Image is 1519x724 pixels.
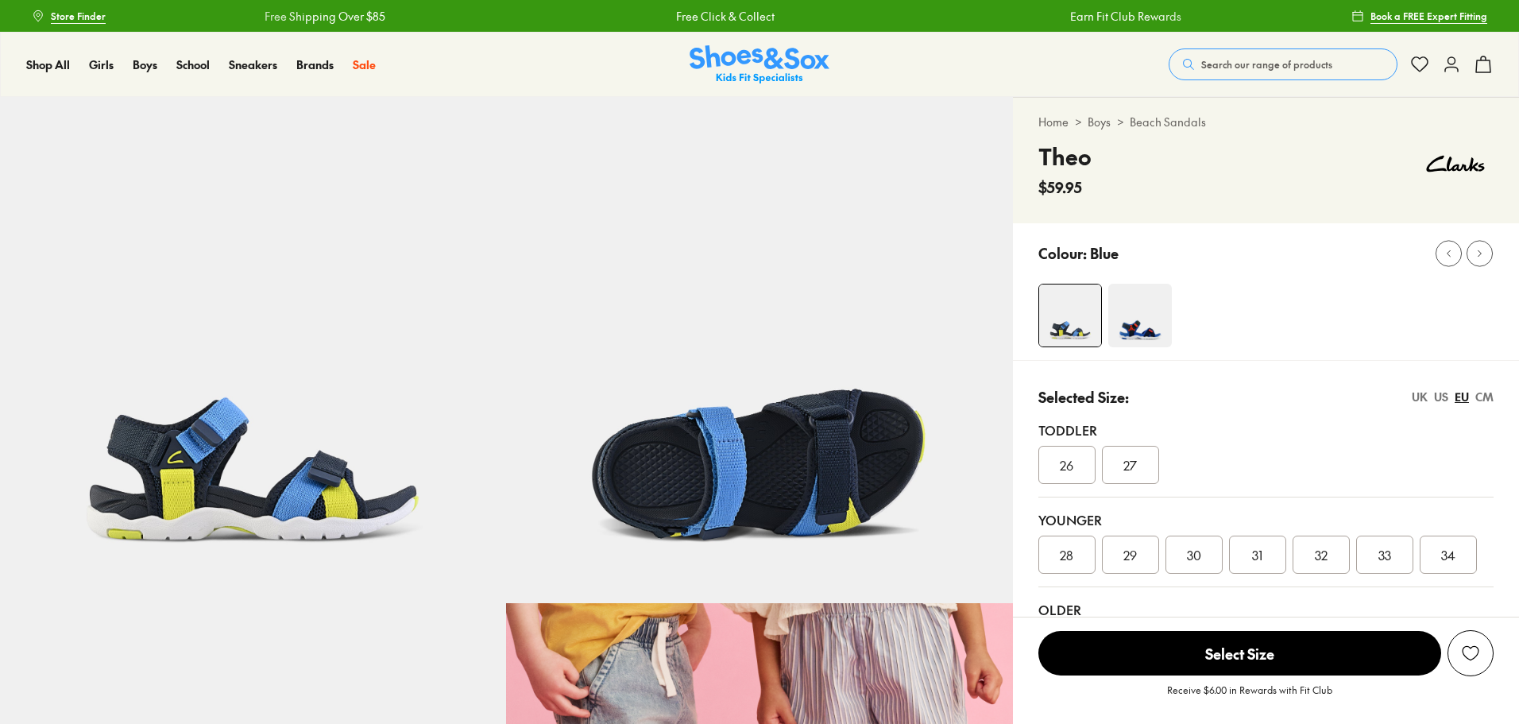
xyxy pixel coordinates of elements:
[1475,389,1494,405] div: CM
[1130,114,1206,130] a: Beach Sandals
[1060,545,1073,564] span: 28
[1434,389,1448,405] div: US
[1378,545,1391,564] span: 33
[133,56,157,73] a: Boys
[1187,545,1201,564] span: 30
[176,56,210,72] span: School
[1455,389,1469,405] div: EU
[229,56,277,72] span: Sneakers
[26,56,70,73] a: Shop All
[263,8,384,25] a: Free Shipping Over $85
[1370,9,1487,23] span: Book a FREE Expert Fitting
[229,56,277,73] a: Sneakers
[1123,545,1137,564] span: 29
[1123,455,1137,474] span: 27
[506,97,1012,603] img: 8-554540_1
[32,2,106,30] a: Store Finder
[1038,140,1092,173] h4: Theo
[1038,420,1494,439] div: Toddler
[1038,510,1494,529] div: Younger
[1038,176,1082,198] span: $59.95
[133,56,157,72] span: Boys
[176,56,210,73] a: School
[89,56,114,73] a: Girls
[1351,2,1487,30] a: Book a FREE Expert Fitting
[1412,389,1428,405] div: UK
[1447,630,1494,676] button: Add to Wishlist
[1038,630,1441,676] button: Select Size
[1060,455,1073,474] span: 26
[89,56,114,72] span: Girls
[51,9,106,23] span: Store Finder
[16,618,79,676] iframe: Gorgias live chat messenger
[1315,545,1328,564] span: 32
[1038,386,1129,408] p: Selected Size:
[1167,683,1332,711] p: Receive $6.00 in Rewards with Fit Club
[1038,631,1441,676] span: Select Size
[1088,114,1111,130] a: Boys
[26,56,70,72] span: Shop All
[1038,600,1494,619] div: Older
[1441,545,1455,564] span: 34
[1039,285,1101,347] img: 4-554536_1
[353,56,376,72] span: Sale
[690,45,829,84] img: SNS_Logo_Responsive.svg
[690,45,829,84] a: Shoes & Sox
[1038,242,1087,264] p: Colour:
[674,8,773,25] a: Free Click & Collect
[1169,48,1397,80] button: Search our range of products
[1108,284,1172,347] img: 4-553530_1
[296,56,334,73] a: Brands
[1201,57,1332,72] span: Search our range of products
[1038,114,1069,130] a: Home
[353,56,376,73] a: Sale
[1417,140,1494,188] img: Vendor logo
[1252,545,1262,564] span: 31
[1090,242,1119,264] p: Blue
[1069,8,1180,25] a: Earn Fit Club Rewards
[1038,114,1494,130] div: > >
[296,56,334,72] span: Brands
